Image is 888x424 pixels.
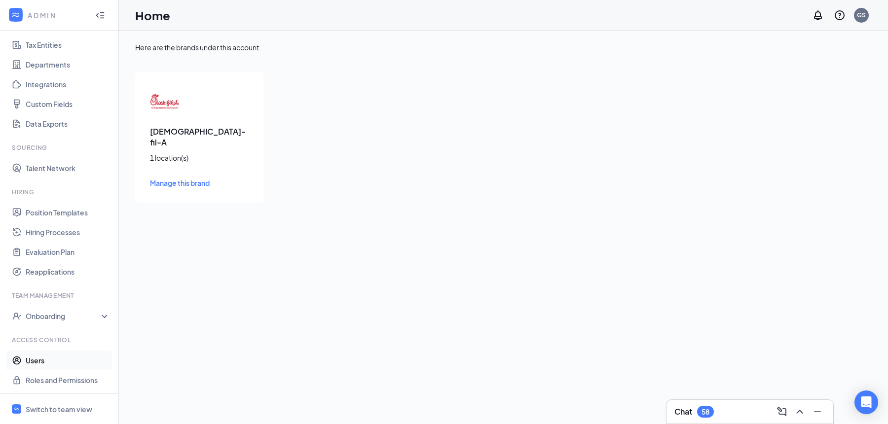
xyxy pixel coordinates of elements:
a: Reapplications [26,262,110,282]
div: Here are the brands under this account. [135,42,871,52]
svg: ComposeMessage [776,406,788,418]
h3: [DEMOGRAPHIC_DATA]-fil-A [150,126,249,148]
h3: Chat [674,406,692,417]
button: Minimize [810,404,825,420]
div: Hiring [12,188,108,196]
img: Chick-fil-A logo [150,87,180,116]
div: Sourcing [12,143,108,152]
div: Team Management [12,291,108,300]
div: ADMIN [28,10,86,20]
a: Talent Network [26,158,110,178]
a: Roles and Permissions [26,370,110,390]
a: Users [26,351,110,370]
a: Position Templates [26,203,110,222]
a: Data Exports [26,114,110,134]
svg: WorkstreamLogo [13,406,20,412]
svg: Collapse [95,10,105,20]
div: 58 [702,408,709,416]
h1: Home [135,7,170,24]
a: Tax Entities [26,35,110,55]
button: ChevronUp [792,404,808,420]
svg: QuestionInfo [834,9,846,21]
a: Manage this brand [150,177,249,188]
div: Onboarding [26,311,102,321]
svg: ChevronUp [794,406,806,418]
button: ComposeMessage [774,404,790,420]
svg: WorkstreamLogo [11,10,21,20]
a: Hiring Processes [26,222,110,242]
svg: Notifications [812,9,824,21]
div: Switch to team view [26,404,92,414]
a: Evaluation Plan [26,242,110,262]
svg: UserCheck [12,311,22,321]
a: Departments [26,55,110,74]
a: Integrations [26,74,110,94]
div: 1 location(s) [150,153,249,163]
svg: Minimize [812,406,823,418]
span: Manage this brand [150,178,210,187]
div: GS [857,11,866,19]
a: Custom Fields [26,94,110,114]
div: Open Intercom Messenger [854,390,878,414]
div: Access control [12,336,108,344]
